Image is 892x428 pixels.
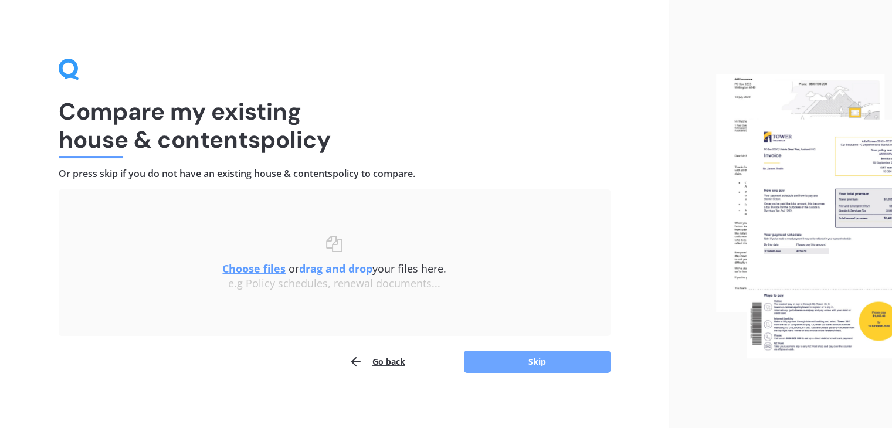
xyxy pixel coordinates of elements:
[59,97,611,154] h1: Compare my existing house & contents policy
[464,351,611,373] button: Skip
[59,168,611,180] h4: Or press skip if you do not have an existing house & contents policy to compare.
[299,261,372,276] b: drag and drop
[222,261,286,276] u: Choose files
[349,350,405,373] button: Go back
[716,74,892,358] img: files.webp
[222,261,446,276] span: or your files here.
[82,277,587,290] div: e.g Policy schedules, renewal documents...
